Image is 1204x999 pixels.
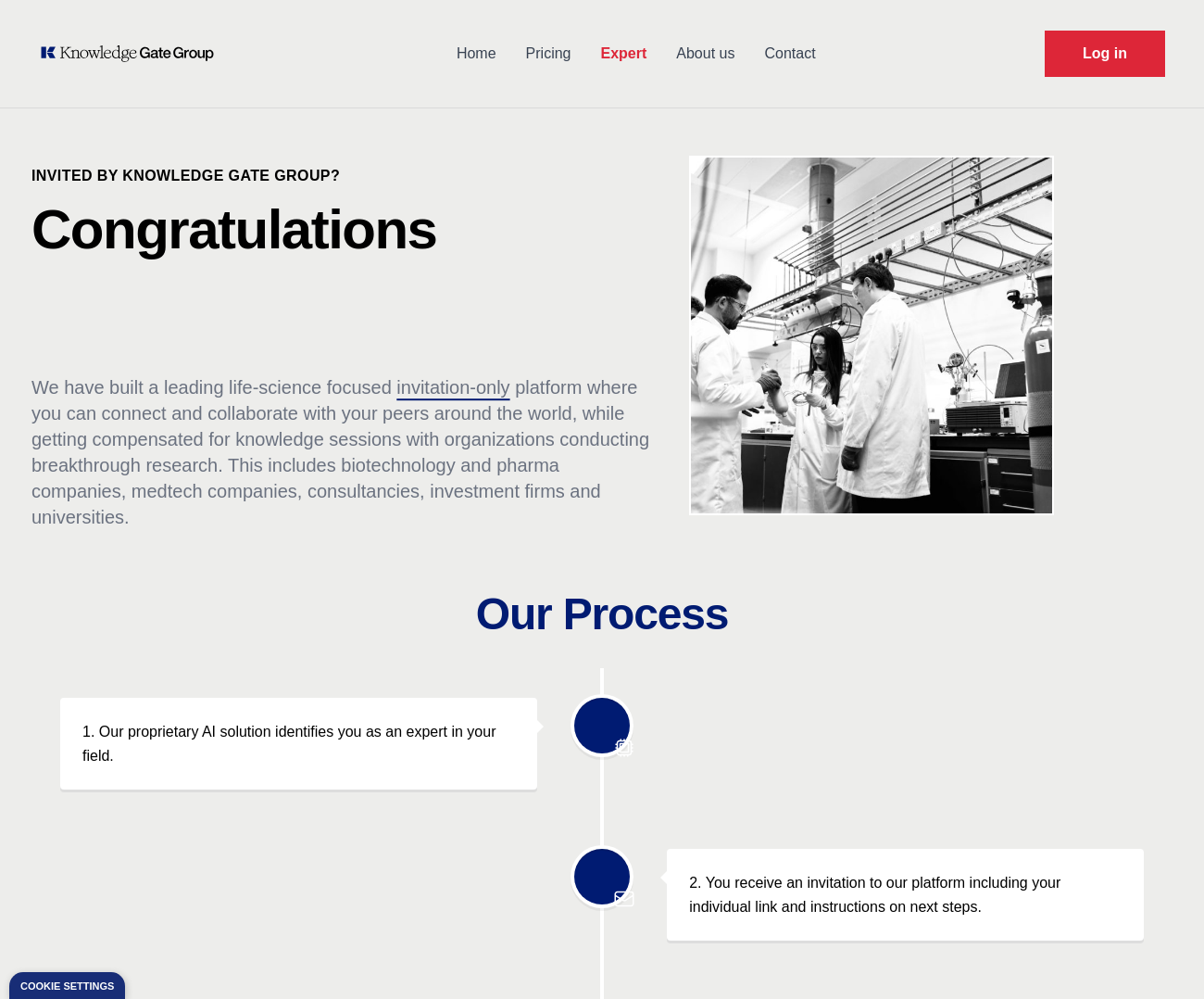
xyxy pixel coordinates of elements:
[585,30,661,78] a: Expert
[691,158,1052,513] img: KOL management, KEE, Therapy area experts
[31,374,654,530] p: We have built a leading life-science focused platform where you can connect and collaborate with ...
[31,165,654,187] p: Invited by Knowledge Gate Group?
[396,377,509,398] span: invitation-only
[82,720,515,767] p: 1. Our proprietary AI solution identifies you as an expert in your field.
[20,981,114,992] div: Cookie settings
[39,44,227,63] a: KOL Knowledge Platform: Talk to Key External Experts (KEE)
[661,30,749,78] a: About us
[31,202,654,258] p: Congratulations
[689,871,1122,918] p: 2. You receive an invitation to our platform including your individual link and instructions on n...
[1111,910,1204,999] iframe: Chat Widget
[1045,31,1165,77] a: Request Demo
[749,30,830,78] a: Contact
[442,30,511,78] a: Home
[511,30,586,78] a: Pricing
